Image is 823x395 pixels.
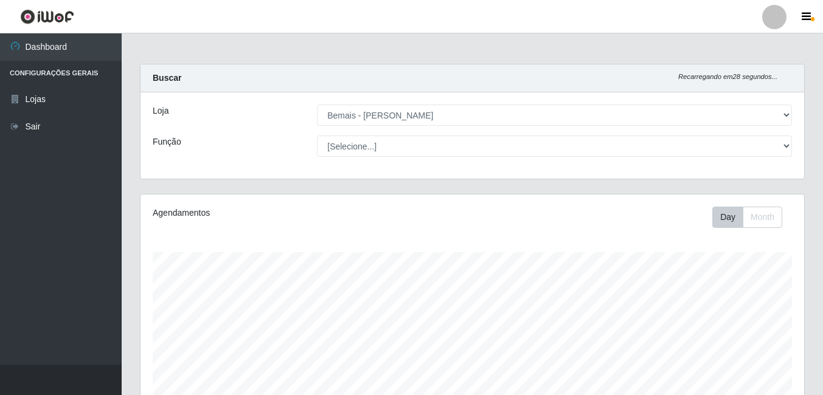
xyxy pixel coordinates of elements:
[712,207,792,228] div: Toolbar with button groups
[712,207,743,228] button: Day
[153,73,181,83] strong: Buscar
[20,9,74,24] img: CoreUI Logo
[743,207,782,228] button: Month
[153,105,168,117] label: Loja
[678,73,777,80] i: Recarregando em 28 segundos...
[153,207,408,219] div: Agendamentos
[712,207,782,228] div: First group
[153,136,181,148] label: Função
